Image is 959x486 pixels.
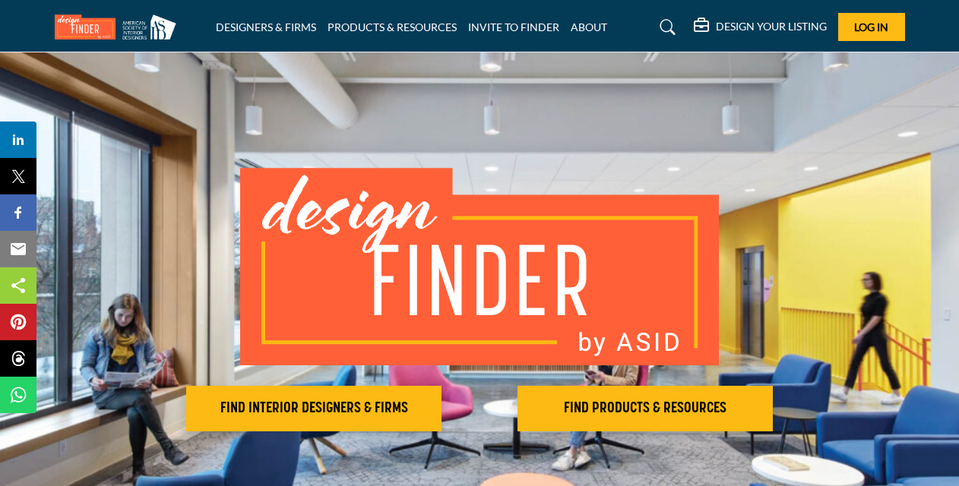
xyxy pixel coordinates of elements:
a: DESIGNERS & FIRMS [216,21,316,33]
div: DESIGN YOUR LISTING [694,18,827,36]
a: PRODUCTS & RESOURCES [328,21,457,33]
button: Log In [838,13,905,41]
span: Log In [854,21,888,33]
a: INVITE TO FINDER [468,21,559,33]
h2: FIND INTERIOR DESIGNERS & FIRMS [191,399,437,418]
img: Site Logo [55,14,184,39]
h5: DESIGN YOUR LISTING [716,20,827,33]
h2: FIND PRODUCTS & RESOURCES [522,399,768,418]
a: ABOUT [571,21,607,33]
img: image [240,168,719,365]
button: FIND PRODUCTS & RESOURCES [517,386,773,431]
button: FIND INTERIOR DESIGNERS & FIRMS [186,386,442,431]
a: Search [645,15,685,39]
